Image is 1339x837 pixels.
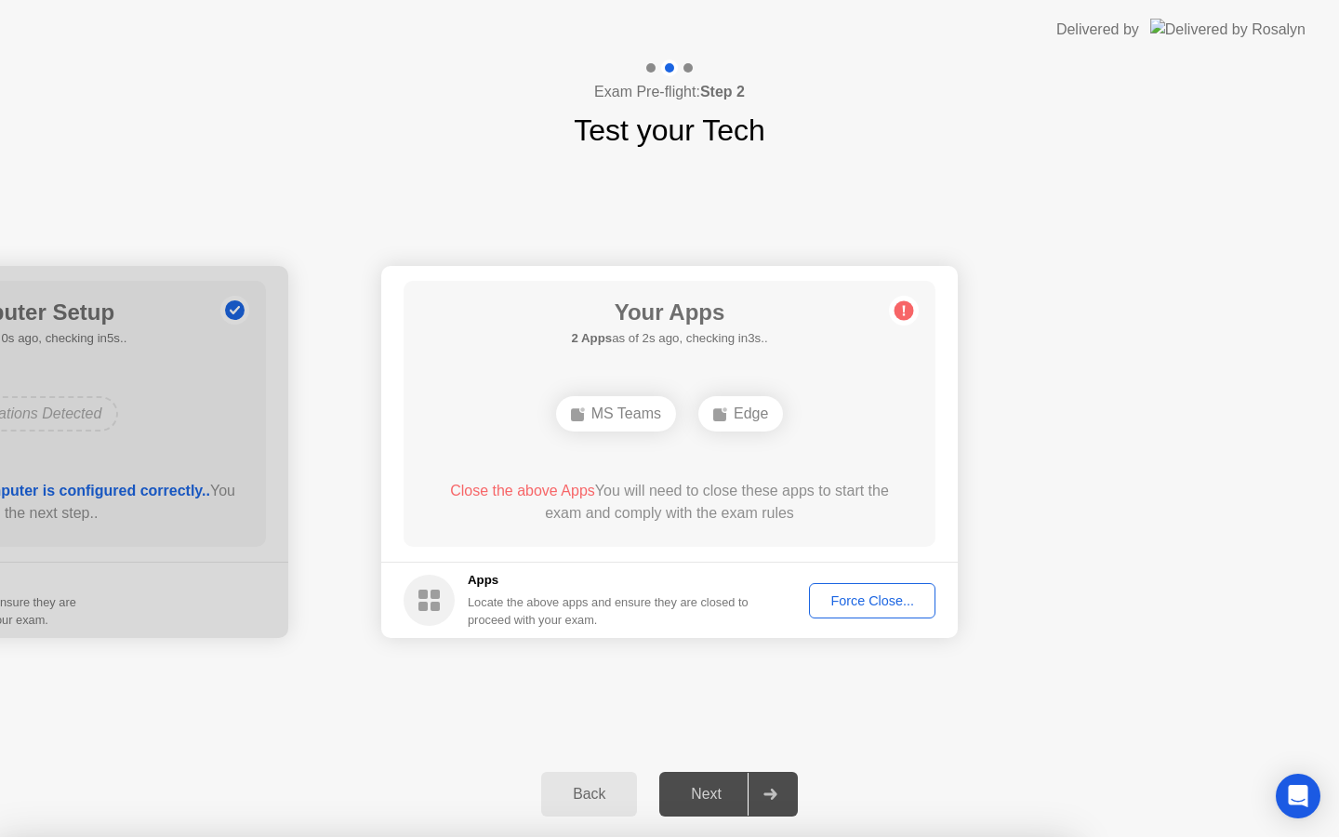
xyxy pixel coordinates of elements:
[431,480,909,525] div: You will need to close these apps to start the exam and comply with the exam rules
[468,593,749,629] div: Locate the above apps and ensure they are closed to proceed with your exam.
[571,331,612,345] b: 2 Apps
[698,396,783,432] div: Edge
[1150,19,1306,40] img: Delivered by Rosalyn
[665,786,748,803] div: Next
[1056,19,1139,41] div: Delivered by
[450,483,595,498] span: Close the above Apps
[700,84,745,100] b: Step 2
[1276,774,1320,818] div: Open Intercom Messenger
[574,108,765,153] h1: Test your Tech
[547,786,631,803] div: Back
[556,396,676,432] div: MS Teams
[815,593,929,608] div: Force Close...
[468,571,749,590] h5: Apps
[594,81,745,103] h4: Exam Pre-flight:
[571,329,767,348] h5: as of 2s ago, checking in3s..
[571,296,767,329] h1: Your Apps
